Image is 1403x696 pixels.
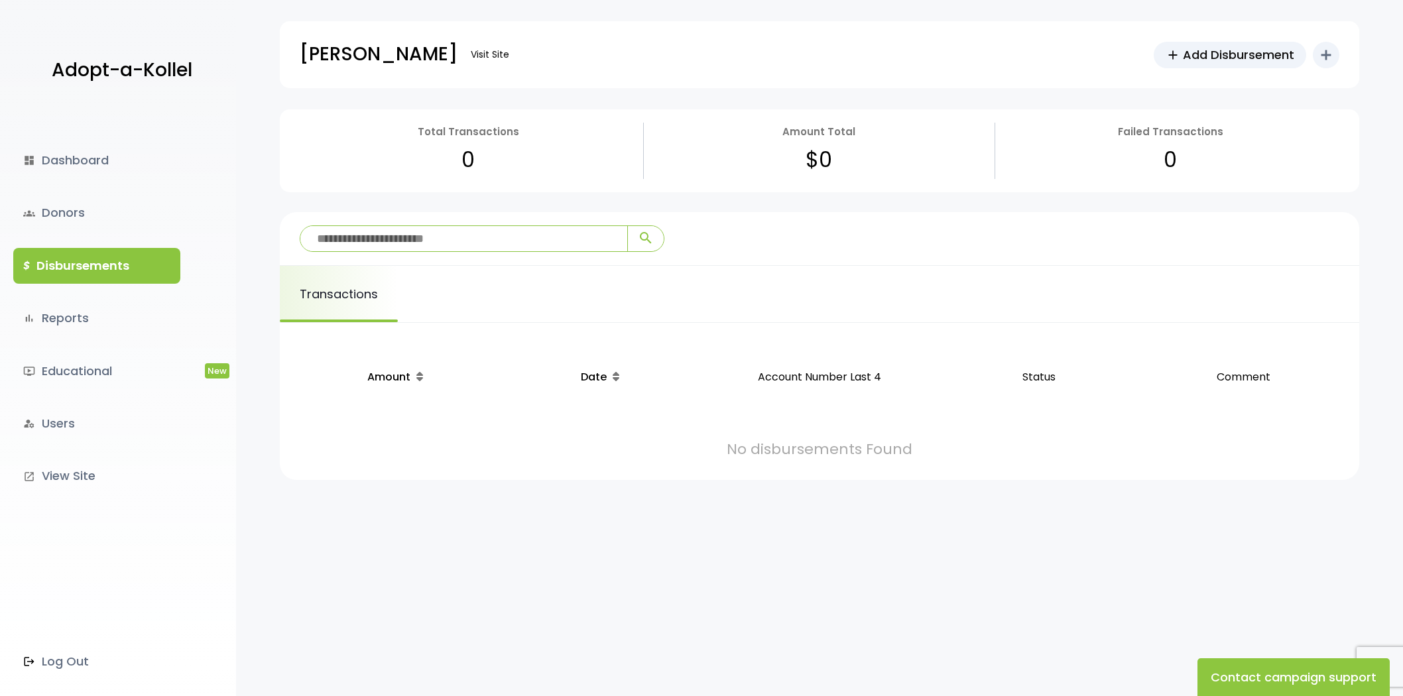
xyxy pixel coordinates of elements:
i: manage_accounts [23,418,35,430]
span: search [638,230,654,246]
a: Transactions [280,266,398,322]
button: Contact campaign support [1197,658,1390,696]
a: manage_accountsUsers [13,406,180,441]
span: add [1166,48,1180,62]
button: search [627,226,664,251]
p: Comment [1147,355,1341,400]
p: Account Number Last 4 [707,355,932,400]
p: Adopt-a-Kollel [52,54,192,87]
p: Total Transactions [418,123,519,141]
a: launchView Site [13,458,180,494]
a: Adopt-a-Kollel [45,38,192,103]
span: Add Disbursement [1183,46,1294,64]
span: groups [23,207,35,219]
p: Failed Transactions [1118,123,1223,141]
i: bar_chart [23,312,35,324]
a: addAdd Disbursement [1154,42,1306,68]
a: dashboardDashboard [13,143,180,178]
p: Status [942,355,1136,400]
i: dashboard [23,154,35,166]
p: 0 [461,141,475,179]
a: groupsDonors [13,195,180,231]
span: Date [581,369,607,384]
span: New [205,363,229,378]
p: Amount Total [782,123,855,141]
a: Visit Site [464,42,516,68]
i: launch [23,471,35,483]
a: bar_chartReports [13,300,180,336]
i: ondemand_video [23,365,35,377]
p: [PERSON_NAME] [300,38,457,71]
a: ondemand_videoEducationalNew [13,353,180,389]
span: Amount [367,369,410,384]
p: 0 [1164,141,1177,179]
a: Log Out [13,644,180,679]
p: $0 [806,141,832,179]
i: add [1318,47,1334,63]
i: $ [23,257,30,276]
a: $Disbursements [13,248,180,284]
td: No disbursements Found [293,418,1346,467]
button: add [1313,42,1339,68]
